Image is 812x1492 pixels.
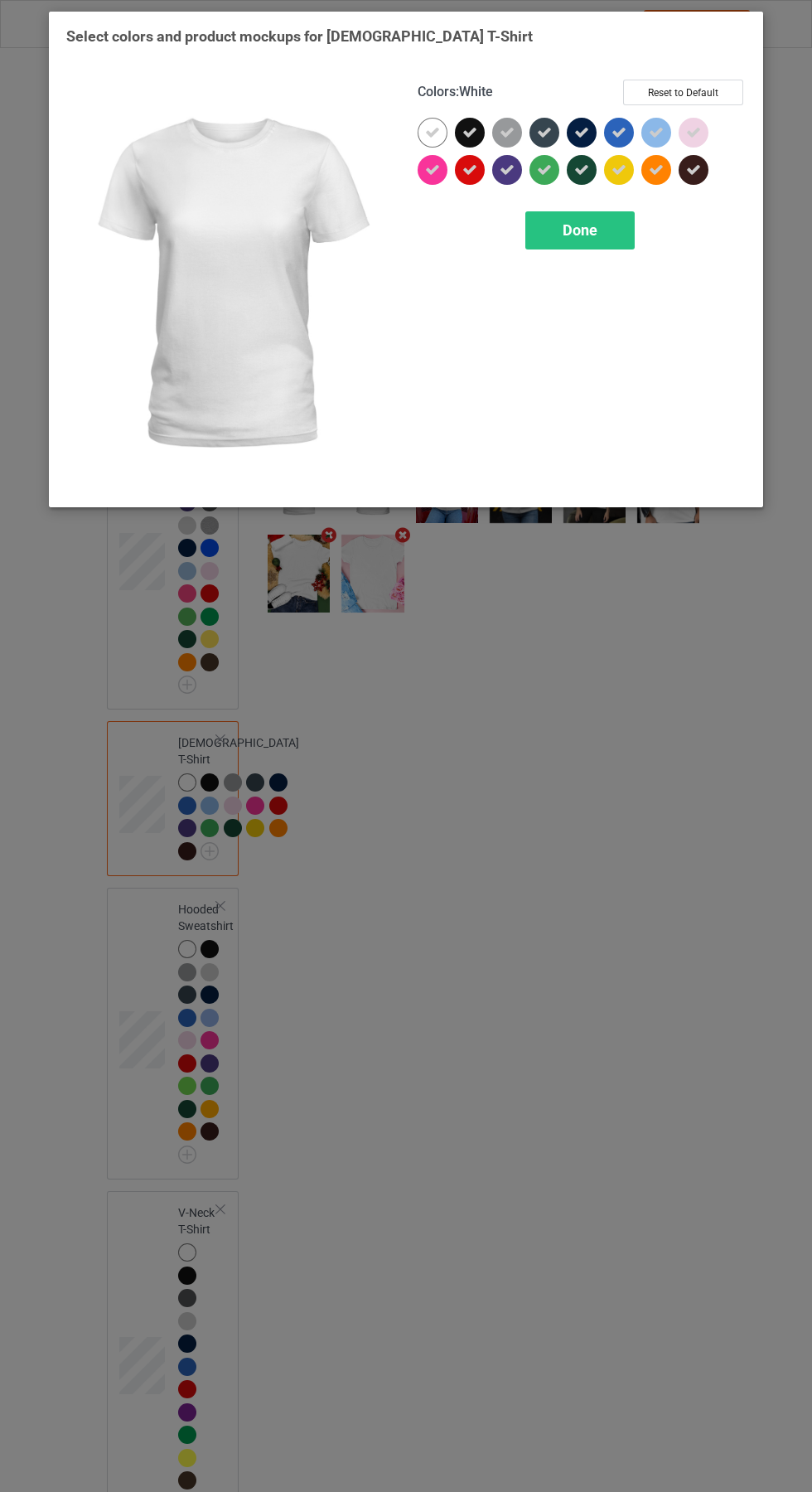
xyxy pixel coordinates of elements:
span: White [459,84,493,99]
span: Done [563,221,597,239]
h4: : [418,84,493,101]
span: Colors [418,84,456,99]
img: regular.jpg [66,80,394,490]
span: Select colors and product mockups for [DEMOGRAPHIC_DATA] T-Shirt [66,27,533,45]
button: Reset to Default [623,80,743,105]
